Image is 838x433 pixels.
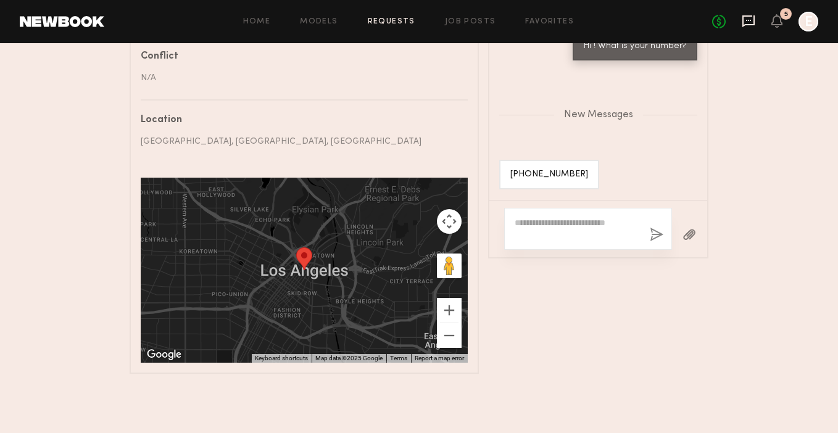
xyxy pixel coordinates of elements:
img: Google [144,347,185,363]
button: Drag Pegman onto the map to open Street View [437,254,462,278]
div: N/A [141,72,458,85]
a: Favorites [525,18,574,26]
button: Zoom out [437,323,462,348]
div: Location [141,115,458,125]
div: [PHONE_NUMBER] [510,168,588,182]
div: 5 [784,11,788,18]
a: Job Posts [445,18,496,26]
button: Zoom in [437,298,462,323]
a: Home [243,18,271,26]
span: Map data ©2025 Google [315,355,383,361]
a: Report a map error [415,355,464,361]
a: E [799,12,818,31]
div: [GEOGRAPHIC_DATA], [GEOGRAPHIC_DATA], [GEOGRAPHIC_DATA] [141,135,458,148]
button: Map camera controls [437,209,462,234]
a: Open this area in Google Maps (opens a new window) [144,347,185,363]
button: Keyboard shortcuts [255,354,308,363]
a: Models [300,18,338,26]
div: Hi ! What is your number? [584,39,686,54]
a: Terms [390,355,407,361]
a: Requests [368,18,415,26]
span: New Messages [564,110,633,120]
div: Conflict [141,52,458,62]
